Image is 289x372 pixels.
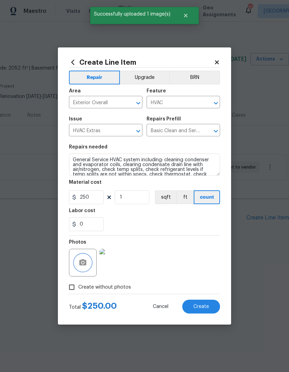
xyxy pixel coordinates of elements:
[182,300,220,314] button: Create
[69,302,117,311] div: Total
[155,190,176,204] button: sqft
[174,9,197,22] button: Close
[69,208,95,213] h5: Labor cost
[211,98,221,108] button: Open
[120,71,169,84] button: Upgrade
[147,89,166,93] h5: Feature
[69,240,86,245] h5: Photos
[211,126,221,136] button: Open
[69,58,214,66] h2: Create Line Item
[90,7,174,21] span: Successfully uploaded 1 image(s)
[69,180,102,185] h5: Material cost
[69,145,107,149] h5: Repairs needed
[133,126,143,136] button: Open
[147,117,181,121] h5: Repairs Prefill
[78,284,131,291] span: Create without photos
[153,304,168,309] span: Cancel
[82,302,117,310] span: $ 250.00
[142,300,179,314] button: Cancel
[194,190,220,204] button: count
[169,71,220,84] button: BRN
[69,71,120,84] button: Repair
[69,117,82,121] h5: Issue
[69,89,81,93] h5: Area
[176,190,194,204] button: ft
[193,304,209,309] span: Create
[69,154,220,176] textarea: General Service HVAC system including: cleaning condenser and evaporator coils, clearing condensa...
[133,98,143,108] button: Open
